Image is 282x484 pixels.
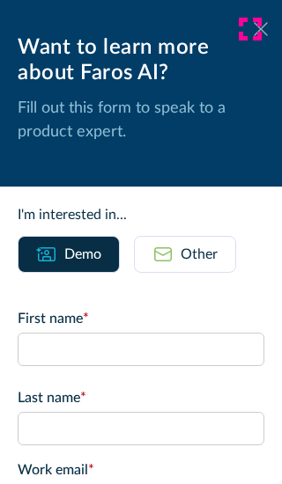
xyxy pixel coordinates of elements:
div: Demo [64,244,101,265]
p: Fill out this form to speak to a product expert. [18,97,264,144]
label: First name [18,308,264,329]
label: Last name [18,387,264,408]
div: Other [181,244,218,265]
label: Work email [18,459,264,480]
div: I'm interested in... [18,204,264,225]
div: Want to learn more about Faros AI? [18,35,264,86]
